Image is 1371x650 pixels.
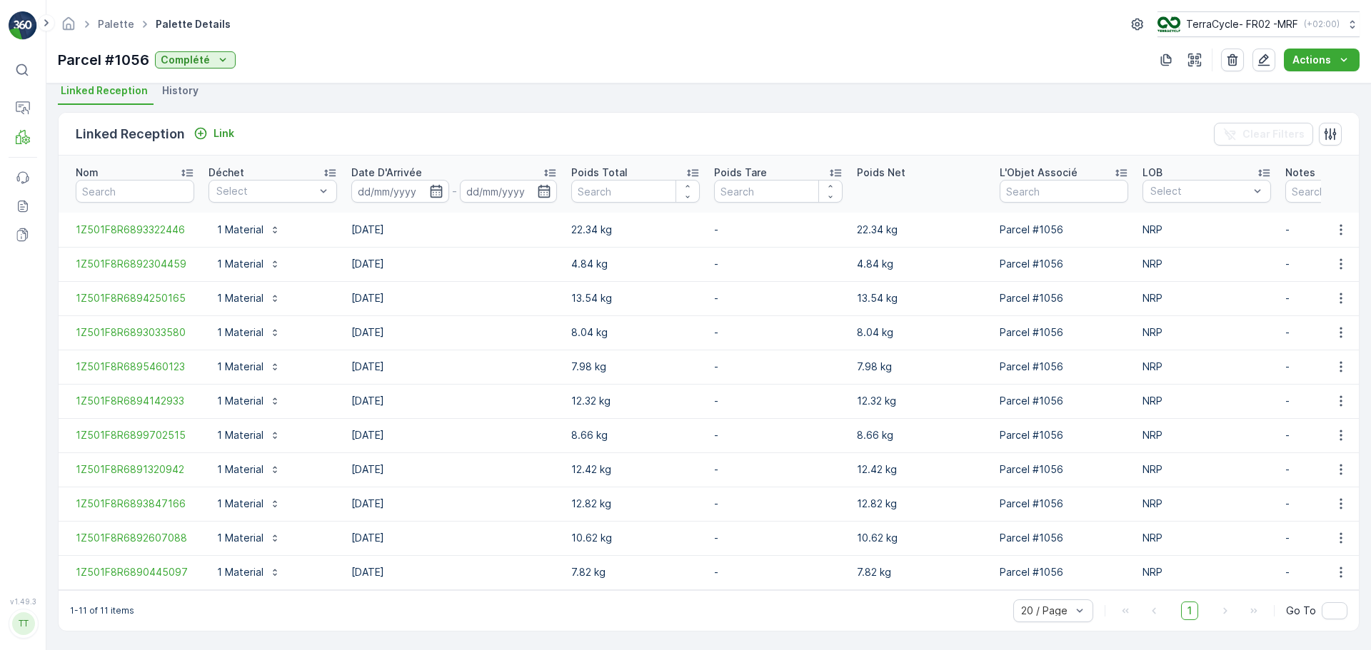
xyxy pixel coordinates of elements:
[452,183,457,200] p: -
[76,257,194,271] a: 1Z501F8R6892304459
[571,360,700,374] p: 7.98 kg
[1000,166,1078,180] p: L'Objet Associé
[76,291,194,305] a: 1Z501F8R6894250165
[209,166,244,180] p: Déchet
[993,384,1135,418] td: Parcel #1056
[344,281,564,315] td: [DATE]
[571,180,700,203] input: Search
[209,458,289,481] button: 1 Material
[76,462,194,477] a: 1Z501F8R6891320942
[9,11,37,40] img: logo
[162,83,199,98] span: History
[217,497,263,511] p: 1 Material
[1135,487,1278,521] td: NRP
[993,452,1135,487] td: Parcel #1056
[571,291,700,305] p: 13.54 kg
[76,531,194,545] a: 1Z501F8R6892607088
[1150,184,1249,198] p: Select
[714,325,843,340] p: -
[1135,418,1278,452] td: NRP
[76,497,194,511] a: 1Z501F8R6893847166
[61,83,148,98] span: Linked Reception
[76,180,194,203] input: Search
[993,555,1135,589] td: Parcel #1056
[857,428,985,442] p: 8.66 kg
[217,291,263,305] p: 1 Material
[344,487,564,521] td: [DATE]
[209,424,289,447] button: 1 Material
[857,325,985,340] p: 8.04 kg
[1292,53,1331,67] p: Actions
[209,218,289,241] button: 1 Material
[714,291,843,305] p: -
[857,531,985,545] p: 10.62 kg
[460,180,558,203] input: dd/mm/yyyy
[571,462,700,477] p: 12.42 kg
[161,53,210,67] p: Complété
[209,355,289,378] button: 1 Material
[1286,604,1316,618] span: Go To
[70,605,134,616] p: 1-11 of 11 items
[1304,19,1340,30] p: ( +02:00 )
[993,247,1135,281] td: Parcel #1056
[857,462,985,477] p: 12.42 kg
[1135,555,1278,589] td: NRP
[1157,11,1360,37] button: TerraCycle- FR02 -MRF(+02:00)
[993,350,1135,384] td: Parcel #1056
[714,462,843,477] p: -
[714,257,843,271] p: -
[214,126,234,141] p: Link
[344,213,564,247] td: [DATE]
[216,184,315,198] p: Select
[76,360,194,374] a: 1Z501F8R6895460123
[188,125,240,142] button: Link
[1135,281,1278,315] td: NRP
[217,565,263,579] p: 1 Material
[1285,166,1315,180] p: Notes
[217,462,263,477] p: 1 Material
[1181,601,1198,620] span: 1
[344,315,564,350] td: [DATE]
[58,49,149,71] p: Parcel #1056
[857,565,985,579] p: 7.82 kg
[714,360,843,374] p: -
[153,17,233,31] span: Palette Details
[344,418,564,452] td: [DATE]
[857,497,985,511] p: 12.82 kg
[993,213,1135,247] td: Parcel #1056
[217,257,263,271] p: 1 Material
[714,428,843,442] p: -
[571,166,628,180] p: Poids Total
[209,390,289,412] button: 1 Material
[209,492,289,515] button: 1 Material
[217,428,263,442] p: 1 Material
[714,531,843,545] p: -
[1135,452,1278,487] td: NRP
[714,394,843,408] p: -
[1284,49,1360,71] button: Actions
[1135,521,1278,555] td: NRP
[1135,384,1278,418] td: NRP
[857,257,985,271] p: 4.84 kg
[714,565,843,579] p: -
[857,394,985,408] p: 12.32 kg
[857,166,905,180] p: Poids Net
[1214,123,1313,146] button: Clear Filters
[571,497,700,511] p: 12.82 kg
[351,180,449,203] input: dd/mm/yyyy
[1142,166,1162,180] p: LOB
[351,166,422,180] p: Date D'Arrivée
[1242,127,1305,141] p: Clear Filters
[1135,247,1278,281] td: NRP
[76,223,194,237] span: 1Z501F8R6893322446
[217,223,263,237] p: 1 Material
[714,180,843,203] input: Search
[209,253,289,275] button: 1 Material
[344,555,564,589] td: [DATE]
[9,597,37,606] span: v 1.49.3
